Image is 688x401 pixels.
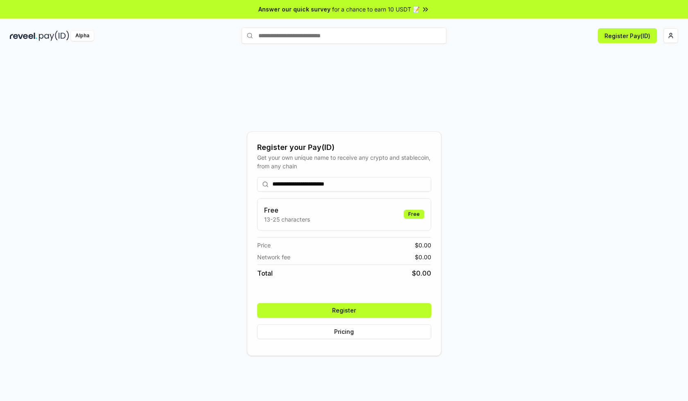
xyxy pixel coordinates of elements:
span: Answer our quick survey [258,5,330,14]
button: Register [257,303,431,318]
button: Pricing [257,324,431,339]
span: Total [257,268,273,278]
p: 13-25 characters [264,215,310,224]
div: Alpha [71,31,94,41]
div: Free [404,210,424,219]
span: Network fee [257,253,290,261]
span: $ 0.00 [412,268,431,278]
h3: Free [264,205,310,215]
span: Price [257,241,271,249]
div: Get your own unique name to receive any crypto and stablecoin, from any chain [257,153,431,170]
button: Register Pay(ID) [598,28,657,43]
span: $ 0.00 [415,253,431,261]
img: reveel_dark [10,31,37,41]
img: pay_id [39,31,69,41]
span: $ 0.00 [415,241,431,249]
div: Register your Pay(ID) [257,142,431,153]
span: for a chance to earn 10 USDT 📝 [332,5,420,14]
